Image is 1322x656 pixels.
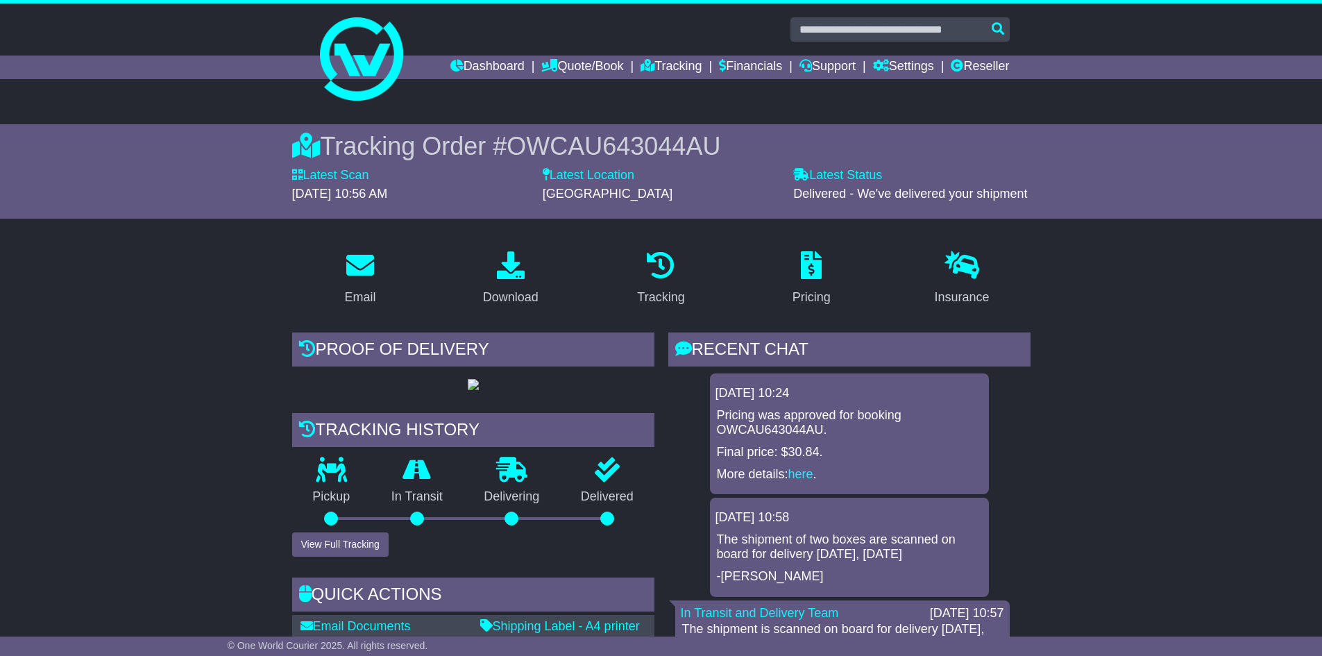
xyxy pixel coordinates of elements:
p: Final price: $30.84. [717,445,982,460]
a: Quote/Book [541,56,623,79]
div: Tracking history [292,413,654,451]
a: Support [799,56,856,79]
a: Tracking [628,246,693,312]
div: [DATE] 10:57 [930,606,1004,621]
p: Delivering [464,489,561,505]
a: Tracking [641,56,702,79]
img: GetPodImage [468,379,479,390]
p: The shipment of two boxes are scanned on board for delivery [DATE], [DATE] [717,532,982,562]
div: Tracking Order # [292,131,1031,161]
p: Delivered [560,489,654,505]
span: © One World Courier 2025. All rights reserved. [228,640,428,651]
div: Insurance [935,288,990,307]
label: Latest Location [543,168,634,183]
div: [DATE] 10:58 [715,510,983,525]
span: Delivered - We've delivered your shipment [793,187,1027,201]
a: Pricing [783,246,840,312]
span: [GEOGRAPHIC_DATA] [543,187,672,201]
label: Latest Scan [292,168,369,183]
div: Quick Actions [292,578,654,615]
a: Reseller [951,56,1009,79]
a: Download [474,246,548,312]
a: Shipping Label - A4 printer [480,619,640,633]
div: Proof of Delivery [292,333,654,370]
a: Financials [719,56,782,79]
div: Pricing [793,288,831,307]
a: In Transit and Delivery Team [681,606,839,620]
a: here [788,467,813,481]
p: Pickup [292,489,371,505]
p: In Transit [371,489,464,505]
div: [DATE] 10:24 [715,386,983,401]
a: Insurance [926,246,999,312]
button: View Full Tracking [292,532,389,557]
p: Pricing was approved for booking OWCAU643044AU. [717,408,982,438]
span: [DATE] 10:56 AM [292,187,388,201]
p: The shipment is scanned on board for delivery [DATE], [DATE] [682,622,1003,652]
a: Settings [873,56,934,79]
span: OWCAU643044AU [507,132,720,160]
p: -[PERSON_NAME] [717,569,982,584]
a: Dashboard [450,56,525,79]
a: Email Documents [300,619,411,633]
label: Latest Status [793,168,882,183]
a: Email [335,246,384,312]
div: Download [483,288,539,307]
div: RECENT CHAT [668,333,1031,370]
div: Email [344,288,375,307]
div: Tracking [637,288,684,307]
p: More details: . [717,467,982,482]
